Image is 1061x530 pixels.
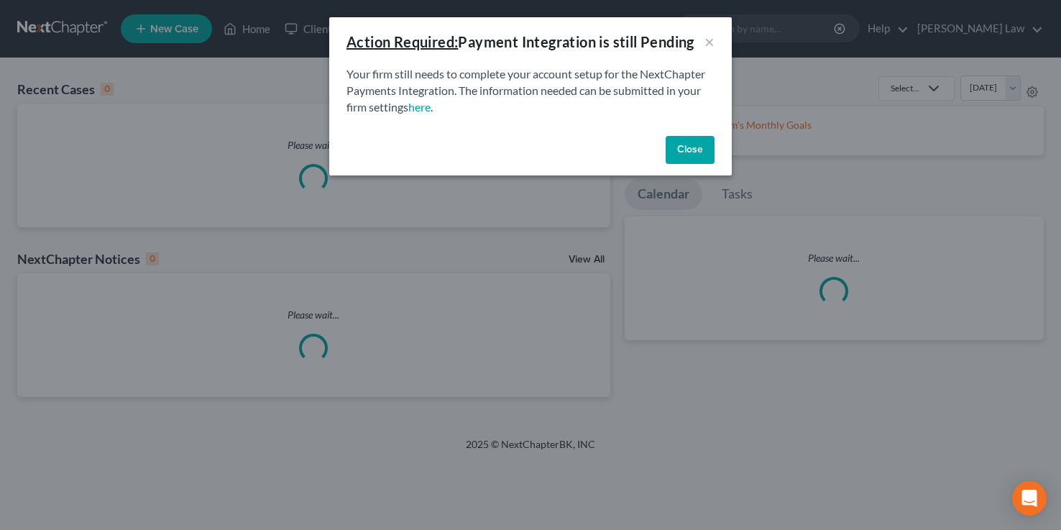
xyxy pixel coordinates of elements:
[346,33,458,50] u: Action Required:
[704,33,715,50] button: ×
[346,32,694,52] div: Payment Integration is still Pending
[408,100,431,114] a: here
[1012,481,1047,516] div: Open Intercom Messenger
[346,66,715,116] p: Your firm still needs to complete your account setup for the NextChapter Payments Integration. Th...
[666,136,715,165] button: Close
